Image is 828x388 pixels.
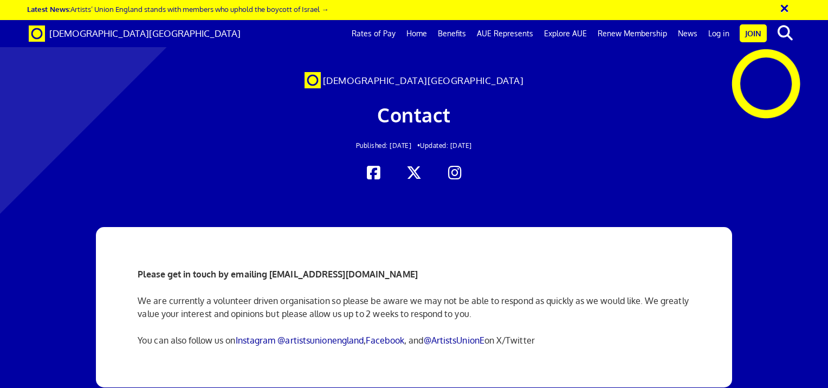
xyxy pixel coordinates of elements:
[366,335,404,346] a: Facebook
[346,20,401,47] a: Rates of Pay
[27,4,328,14] a: Latest News:Artists’ Union England stands with members who uphold the boycott of Israel →
[323,75,524,86] span: [DEMOGRAPHIC_DATA][GEOGRAPHIC_DATA]
[769,22,802,44] button: search
[138,334,690,347] p: You can also follow us on , , and on X/Twitter
[592,20,672,47] a: Renew Membership
[424,335,484,346] a: @ArtistsUnionE
[49,28,241,39] span: [DEMOGRAPHIC_DATA][GEOGRAPHIC_DATA]
[471,20,539,47] a: AUE Represents
[672,20,703,47] a: News
[160,142,668,149] h2: Updated: [DATE]
[740,24,767,42] a: Join
[356,141,421,150] span: Published: [DATE] •
[21,20,249,47] a: Brand [DEMOGRAPHIC_DATA][GEOGRAPHIC_DATA]
[703,20,735,47] a: Log in
[401,20,432,47] a: Home
[432,20,471,47] a: Benefits
[236,335,364,346] a: Instagram @artistsunionengland
[27,4,70,14] strong: Latest News:
[138,294,690,320] p: We are currently a volunteer driven organisation so please be aware we may not be able to respond...
[138,269,418,280] strong: Please get in touch by emailing [EMAIL_ADDRESS][DOMAIN_NAME]
[539,20,592,47] a: Explore AUE
[377,102,451,127] span: Contact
